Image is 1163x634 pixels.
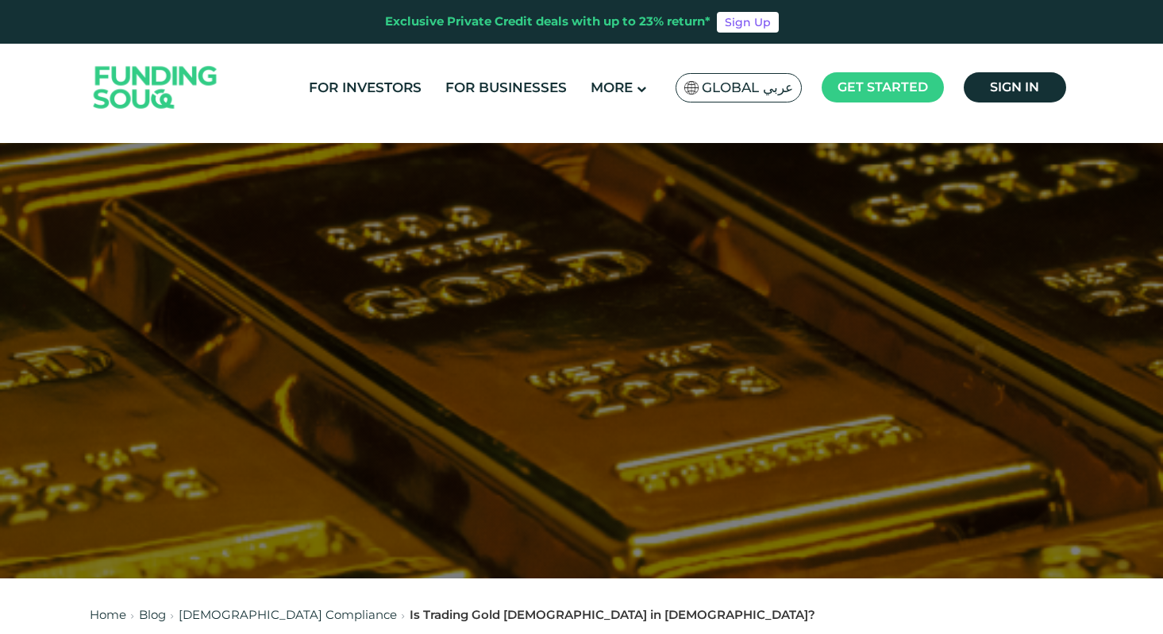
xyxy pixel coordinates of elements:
a: Sign in [964,72,1066,102]
a: For Investors [305,75,426,101]
div: Exclusive Private Credit deals with up to 23% return* [385,13,711,31]
img: Logo [78,48,233,128]
span: Sign in [990,79,1039,95]
a: Blog [139,607,166,622]
span: Global عربي [702,79,793,97]
div: Is Trading Gold [DEMOGRAPHIC_DATA] in [DEMOGRAPHIC_DATA]? [410,606,815,624]
span: More [591,79,633,95]
span: Get started [838,79,928,95]
a: Home [90,607,126,622]
img: SA Flag [684,81,699,95]
a: [DEMOGRAPHIC_DATA] Compliance [179,607,397,622]
a: For Businesses [441,75,571,101]
a: Sign Up [717,12,779,33]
